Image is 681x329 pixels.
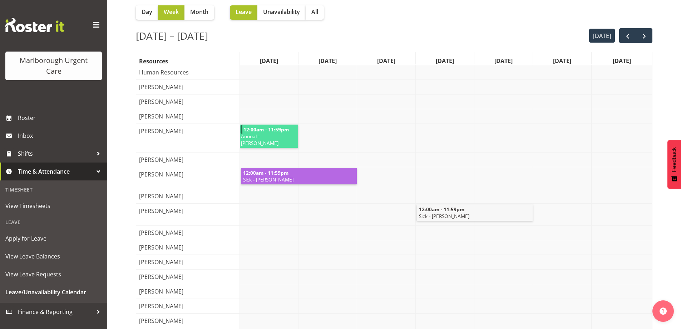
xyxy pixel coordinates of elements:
[18,112,104,123] span: Roster
[418,206,465,213] span: 12:00am - 11:59pm
[138,112,185,121] span: [PERSON_NAME]
[236,8,252,16] span: Leave
[418,213,531,219] span: Sick - [PERSON_NAME]
[2,197,105,215] a: View Timesheets
[660,308,667,315] img: help-xxl-2.png
[5,233,102,244] span: Apply for Leave
[376,57,397,65] span: [DATE]
[158,5,184,20] button: Week
[242,176,355,183] span: Sick - [PERSON_NAME]
[2,283,105,301] a: Leave/Unavailability Calendar
[138,192,185,200] span: [PERSON_NAME]
[5,200,102,211] span: View Timesheets
[619,28,636,43] button: prev
[493,57,514,65] span: [DATE]
[311,8,318,16] span: All
[18,130,104,141] span: Inbox
[138,302,185,310] span: [PERSON_NAME]
[138,83,185,91] span: [PERSON_NAME]
[190,8,208,16] span: Month
[138,287,185,296] span: [PERSON_NAME]
[589,29,615,43] button: [DATE]
[258,57,280,65] span: [DATE]
[138,127,185,135] span: [PERSON_NAME]
[138,170,185,179] span: [PERSON_NAME]
[142,8,152,16] span: Day
[243,126,290,133] span: 12:00am - 11:59pm
[306,5,324,20] button: All
[184,5,214,20] button: Month
[671,147,677,172] span: Feedback
[242,169,289,176] span: 12:00am - 11:59pm
[138,228,185,237] span: [PERSON_NAME]
[636,28,652,43] button: next
[434,57,455,65] span: [DATE]
[667,140,681,189] button: Feedback - Show survey
[18,148,93,159] span: Shifts
[5,287,102,297] span: Leave/Unavailability Calendar
[13,55,95,77] div: Marlborough Urgent Care
[138,207,185,215] span: [PERSON_NAME]
[2,215,105,229] div: Leave
[138,316,185,325] span: [PERSON_NAME]
[317,57,338,65] span: [DATE]
[18,166,93,177] span: Time & Attendance
[138,68,190,77] span: Human Resources
[136,5,158,20] button: Day
[138,272,185,281] span: [PERSON_NAME]
[552,57,573,65] span: [DATE]
[257,5,306,20] button: Unavailability
[2,265,105,283] a: View Leave Requests
[138,57,169,66] span: Resources
[230,5,257,20] button: Leave
[138,97,185,106] span: [PERSON_NAME]
[5,18,64,32] img: Rosterit website logo
[2,229,105,247] a: Apply for Leave
[136,28,208,43] h2: [DATE] – [DATE]
[2,247,105,265] a: View Leave Balances
[18,306,93,317] span: Finance & Reporting
[5,251,102,262] span: View Leave Balances
[2,182,105,197] div: Timesheet
[240,133,297,146] span: Annual - [PERSON_NAME]
[138,155,185,164] span: [PERSON_NAME]
[164,8,179,16] span: Week
[263,8,300,16] span: Unavailability
[138,243,185,252] span: [PERSON_NAME]
[611,57,632,65] span: [DATE]
[5,269,102,280] span: View Leave Requests
[138,258,185,266] span: [PERSON_NAME]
